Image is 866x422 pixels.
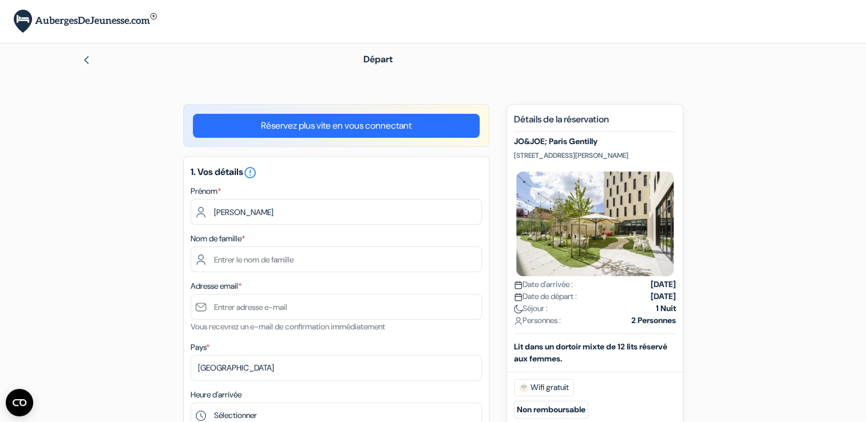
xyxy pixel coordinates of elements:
[514,341,667,364] b: Lit dans un dortoir mixte de 12 lits réservé aux femmes.
[514,278,573,290] span: Date d'arrivée :
[514,281,523,289] img: calendar.svg
[514,137,676,146] h5: JO&JOE; Paris Gentilly
[6,389,33,416] button: Ouvrir le widget CMP
[519,383,528,392] img: free_wifi.svg
[514,305,523,313] img: moon.svg
[191,341,209,353] label: Pays
[514,302,548,314] span: Séjour :
[631,314,676,327] strong: 2 Personnes
[514,293,523,301] img: calendar.svg
[14,10,157,33] img: AubergesDeJeunesse.com
[191,246,482,272] input: Entrer le nom de famille
[514,151,676,160] p: [STREET_ADDRESS][PERSON_NAME]
[191,294,482,320] input: Entrer adresse e-mail
[191,199,482,225] input: Entrez votre prénom
[191,321,385,332] small: Vous recevrez un e-mail de confirmation immédiatement
[363,53,393,65] span: Départ
[514,314,561,327] span: Personnes :
[191,233,245,245] label: Nom de famille
[191,389,242,401] label: Heure d'arrivée
[514,379,574,396] span: Wifi gratuit
[514,401,588,419] small: Non remboursable
[651,278,676,290] strong: [DATE]
[191,280,242,292] label: Adresse email
[514,290,577,302] span: Date de départ :
[656,302,676,314] strong: 1 Nuit
[243,166,257,180] i: error_outline
[514,114,676,132] h5: Détails de la réservation
[82,55,91,65] img: left_arrow.svg
[193,114,480,138] a: Réservez plus vite en vous connectant
[191,166,482,180] h5: 1. Vos détails
[191,185,221,197] label: Prénom
[651,290,676,302] strong: [DATE]
[514,317,523,325] img: user_icon.svg
[243,166,257,178] a: error_outline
